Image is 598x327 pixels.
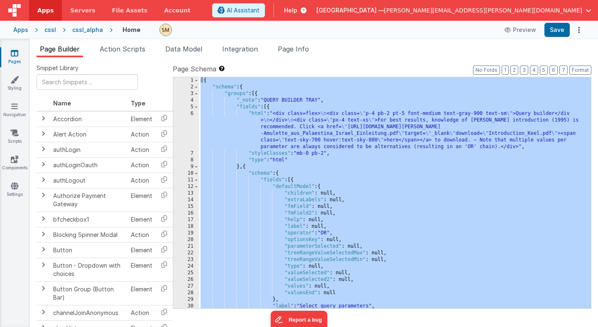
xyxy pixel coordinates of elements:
[227,6,260,15] span: AI Assistant
[573,24,585,36] button: Options
[544,23,570,37] button: Save
[50,212,127,227] td: bfcheckbox1
[173,84,199,90] div: 2
[44,26,56,34] div: cssl
[473,66,500,75] button: No Folds
[540,66,548,75] button: 5
[173,217,199,223] div: 17
[50,111,127,127] td: Accordion
[50,305,127,320] td: channelJoinAnonymous
[173,250,199,256] div: 22
[160,24,172,36] img: e9616e60dfe10b317d64a5e98ec8e357
[127,142,156,157] td: Action
[549,66,558,75] button: 6
[70,6,95,15] span: Servers
[50,173,127,188] td: authLogout
[212,3,265,17] button: AI Assistant
[173,183,199,190] div: 12
[173,157,199,163] div: 8
[123,27,140,33] h4: Home
[50,227,127,242] td: Blocking Spinner Modal
[127,212,156,227] td: Element
[127,157,156,173] td: Action
[127,258,156,281] td: Element
[131,100,145,107] span: Type
[173,263,199,270] div: 24
[173,276,199,283] div: 26
[173,170,199,177] div: 10
[510,66,518,75] button: 2
[502,66,509,75] button: 1
[500,23,541,37] button: Preview
[50,142,127,157] td: authLogin
[530,66,538,75] button: 4
[37,6,54,15] span: Apps
[50,242,127,258] td: Button
[173,163,199,170] div: 9
[127,281,156,305] td: Element
[316,6,384,15] span: [GEOGRAPHIC_DATA] —
[559,66,568,75] button: 7
[173,270,199,276] div: 25
[72,26,103,34] div: cssl_alpha
[127,188,156,212] td: Element
[173,150,199,157] div: 7
[127,127,156,142] td: Action
[127,305,156,320] td: Action
[173,290,199,296] div: 28
[127,173,156,188] td: Action
[100,45,145,53] span: Action Scripts
[173,210,199,217] div: 16
[284,6,297,15] span: Help
[316,6,591,15] button: [GEOGRAPHIC_DATA] — [PERSON_NAME][EMAIL_ADDRESS][PERSON_NAME][DOMAIN_NAME]
[173,303,199,310] div: 30
[112,6,148,15] span: File Assets
[173,223,199,230] div: 18
[173,90,199,97] div: 3
[173,190,199,197] div: 13
[173,197,199,203] div: 14
[37,74,138,90] input: Search Snippets ...
[50,127,127,142] td: Alert Action
[173,110,199,150] div: 6
[50,188,127,212] td: Authorize Payment Gateway
[173,97,199,104] div: 4
[222,45,258,53] span: Integration
[384,6,582,15] span: [PERSON_NAME][EMAIL_ADDRESS][PERSON_NAME][DOMAIN_NAME]
[173,230,199,237] div: 19
[173,104,199,110] div: 5
[165,45,202,53] span: Data Model
[173,77,199,84] div: 1
[37,64,78,72] span: Snippet Library
[50,258,127,281] td: Button - Dropdown with choices
[173,243,199,250] div: 21
[173,177,199,183] div: 11
[127,242,156,258] td: Element
[13,26,28,34] div: Apps
[173,283,199,290] div: 27
[173,203,199,210] div: 15
[50,157,127,173] td: authLoginOauth
[50,281,127,305] td: Button Group (Button Bar)
[127,111,156,127] td: Element
[173,296,199,303] div: 29
[173,237,199,243] div: 20
[173,64,216,74] span: Page Schema
[173,256,199,263] div: 23
[278,45,309,53] span: Page Info
[127,227,156,242] td: Action
[40,45,80,53] span: Page Builder
[53,100,71,107] span: Name
[569,66,591,75] button: Format
[520,66,528,75] button: 3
